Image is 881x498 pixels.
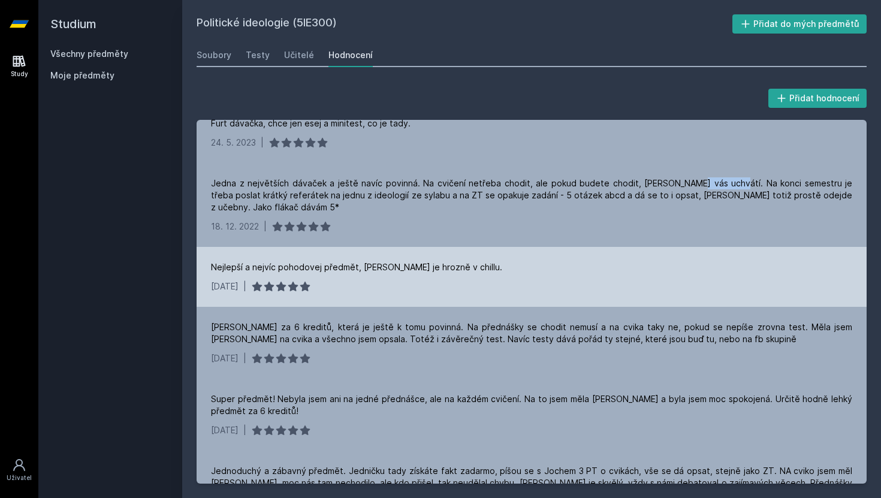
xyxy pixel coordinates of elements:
div: [DATE] [211,352,239,364]
div: | [243,280,246,292]
div: Učitelé [284,49,314,61]
button: Přidat hodnocení [768,89,867,108]
div: 18. 12. 2022 [211,221,259,233]
div: | [243,424,246,436]
div: Super předmět! Nebyla jsem ani na jedné přednášce, ale na každém cvičení. Na to jsem měla [PERSON... [211,393,852,417]
div: [DATE] [211,280,239,292]
div: Furt dávačka, chce jen esej a minitest, co je tady. [211,117,411,129]
div: Study [11,70,28,79]
div: | [264,221,267,233]
div: | [243,352,246,364]
div: Hodnocení [328,49,373,61]
div: 24. 5. 2023 [211,137,256,149]
a: Soubory [197,43,231,67]
button: Přidat do mých předmětů [732,14,867,34]
a: Testy [246,43,270,67]
div: [DATE] [211,424,239,436]
div: Nejlepší a nejvíc pohodovej předmět, [PERSON_NAME] je hrozně v chillu. [211,261,502,273]
a: Hodnocení [328,43,373,67]
a: Všechny předměty [50,49,128,59]
div: Testy [246,49,270,61]
div: | [261,137,264,149]
h2: Politické ideologie (5IE300) [197,14,732,34]
div: Uživatel [7,473,32,482]
span: Moje předměty [50,70,114,82]
div: Soubory [197,49,231,61]
div: Jedna z největších dávaček a ještě navíc povinná. Na cvičení netřeba chodit, ale pokud budete cho... [211,177,852,213]
a: Učitelé [284,43,314,67]
a: Uživatel [2,452,36,488]
div: [PERSON_NAME] za 6 kreditů, která je ještě k tomu povinná. Na přednášky se chodit nemusí a na cvi... [211,321,852,345]
a: Study [2,48,36,84]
